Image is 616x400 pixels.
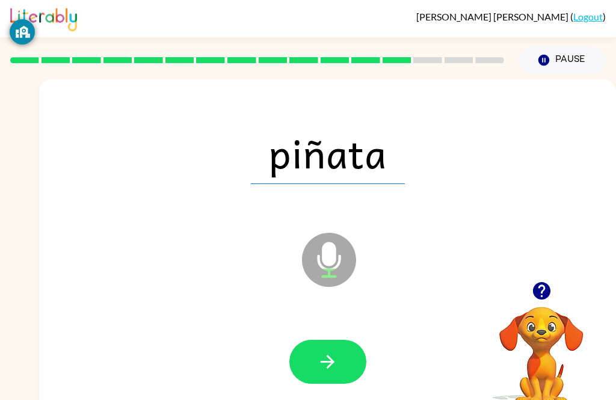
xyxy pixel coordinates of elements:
span: piñata [251,122,405,184]
img: Literably [10,5,77,31]
button: GoGuardian Privacy Information [10,19,35,45]
button: Pause [519,46,606,74]
span: [PERSON_NAME] [PERSON_NAME] [416,11,570,22]
a: Logout [573,11,603,22]
div: ( ) [416,11,606,22]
